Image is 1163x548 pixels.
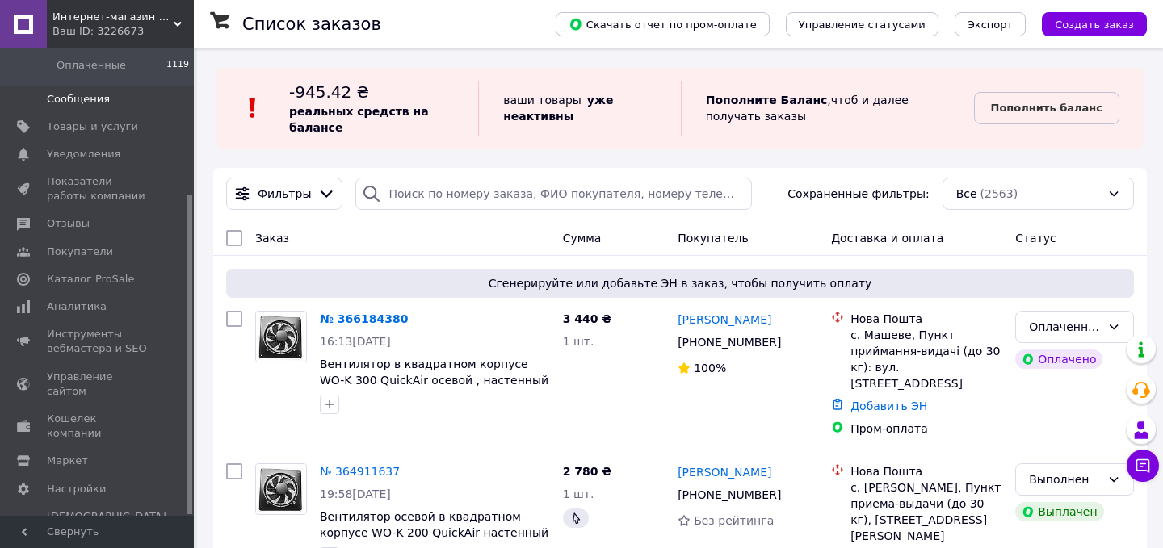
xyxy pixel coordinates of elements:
[47,454,88,468] span: Маркет
[991,102,1102,114] b: Пополнить баланс
[674,483,784,506] div: [PHONE_NUMBER]
[241,96,265,120] img: :exclamation:
[47,147,120,161] span: Уведомления
[1055,19,1134,31] span: Создать заказ
[57,58,126,73] span: Оплаченные
[52,10,174,24] span: Интернет-магазин "Hozprodukt"
[850,327,1002,391] div: с. Машеве, Пункт приймання-видачі (до 30 кг): вул. [STREET_ADDRESS]
[47,370,149,399] span: Управление сайтом
[831,232,943,245] span: Доставка и оплата
[47,92,110,107] span: Сообщения
[678,312,771,328] a: [PERSON_NAME]
[678,464,771,480] a: [PERSON_NAME]
[1029,318,1101,336] div: Оплаченный
[242,15,381,34] h1: Список заказов
[681,81,974,136] div: , чтоб и далее получать заказы
[556,12,770,36] button: Скачать отчет по пром-оплате
[786,12,938,36] button: Управление статусами
[1029,471,1101,488] div: Выполнен
[850,311,1002,327] div: Нова Пошта
[706,94,828,107] b: Пополните Баланс
[320,487,391,500] span: 19:58[DATE]
[47,174,149,203] span: Показатели работы компании
[255,311,307,362] a: Фото товару
[563,465,612,478] span: 2 780 ₴
[1127,450,1159,482] button: Чат с покупателем
[47,119,138,134] span: Товары и услуги
[850,463,1002,479] div: Нова Пошта
[233,275,1127,291] span: Сгенерируйте или добавьте ЭН в заказ, чтобы получить оплату
[850,420,1002,437] div: Пром-оплата
[47,216,90,231] span: Отзывы
[850,399,927,412] a: Добавить ЭН
[694,362,726,374] span: 100%
[52,24,194,39] div: Ваш ID: 3226673
[320,312,408,325] a: № 366184380
[563,487,594,500] span: 1 шт.
[320,358,548,403] a: Вентилятор в квадратном корпусе WO-K 300 QuickAir осевой , настенный , форточный
[258,186,311,202] span: Фильтры
[255,463,307,515] a: Фото товару
[968,19,1013,31] span: Экспорт
[166,58,189,73] span: 1119
[256,464,306,514] img: Фото товару
[799,19,926,31] span: Управление статусами
[1026,17,1147,30] a: Создать заказ
[850,479,1002,544] div: с. [PERSON_NAME], Пункт приема-выдачи (до 30 кг), [STREET_ADDRESS][PERSON_NAME]
[1042,12,1147,36] button: Создать заказ
[694,514,774,527] span: Без рейтинга
[563,232,602,245] span: Сумма
[1015,502,1103,521] div: Выплачен
[289,105,429,134] b: реальных средств на балансе
[320,335,391,348] span: 16:13[DATE]
[563,335,594,348] span: 1 шт.
[320,465,400,478] a: № 364911637
[569,17,757,31] span: Скачать отчет по пром-оплате
[47,412,149,441] span: Кошелек компании
[478,81,681,136] div: ваши товары
[563,312,612,325] span: 3 440 ₴
[47,327,149,356] span: Инструменты вебмастера и SEO
[1015,232,1056,245] span: Статус
[289,82,369,102] span: -945.42 ₴
[355,178,752,210] input: Поиск по номеру заказа, ФИО покупателя, номеру телефона, Email, номеру накладной
[255,232,289,245] span: Заказ
[678,232,749,245] span: Покупатель
[974,92,1119,124] a: Пополнить баланс
[47,299,107,314] span: Аналитика
[787,186,929,202] span: Сохраненные фильтры:
[1015,349,1102,369] div: Оплачено
[956,186,977,202] span: Все
[955,12,1026,36] button: Экспорт
[47,482,106,496] span: Настройки
[47,245,113,259] span: Покупатели
[47,272,134,287] span: Каталог ProSale
[674,331,784,353] div: [PHONE_NUMBER]
[980,187,1018,200] span: (2563)
[256,312,306,362] img: Фото товару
